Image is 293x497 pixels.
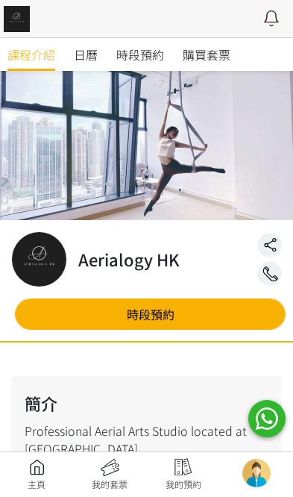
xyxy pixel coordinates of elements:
[74,46,98,63] span: 日曆
[7,38,55,71] a: 課程介紹
[7,46,55,63] span: 課程介紹
[183,46,230,63] span: 購買套票
[116,38,164,71] a: 時段預約
[15,298,286,330] a: 時段預約
[74,38,98,71] a: 日曆
[25,391,268,416] h2: 簡介
[183,38,230,71] a: 購買套票
[116,46,164,63] span: 時段預約
[78,247,180,272] h2: Aerialogy HK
